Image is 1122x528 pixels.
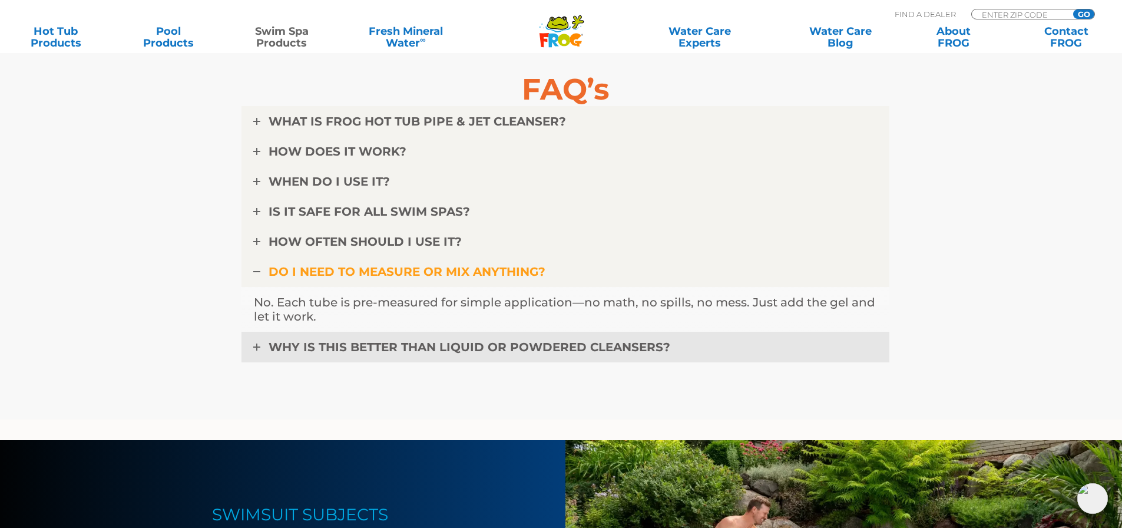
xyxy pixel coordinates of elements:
span: HOW OFTEN SHOULD I USE IT? [269,235,462,249]
p: Find A Dealer [895,9,956,19]
a: HOW OFTEN SHOULD I USE IT? [241,226,889,257]
a: Swim SpaProducts [238,25,326,49]
input: Zip Code Form [981,9,1060,19]
span: IS IT SAFE FOR ALL SWIM SPAS? [269,204,470,219]
a: Fresh MineralWater∞ [350,25,461,49]
a: Water CareBlog [796,25,884,49]
a: HOW DOES IT WORK? [241,136,889,167]
a: WHEN DO I USE IT? [241,166,889,197]
span: WHAT IS FROG HOT TUB PIPE & JET CLEANSER? [269,114,566,128]
span: DO I NEED TO MEASURE OR MIX ANYTHING? [269,265,545,279]
h5: FAQ’s [241,73,889,106]
a: DO I NEED TO MEASURE OR MIX ANYTHING? [241,256,889,287]
a: PoolProducts [125,25,213,49]
span: WHEN DO I USE IT? [269,174,390,189]
input: GO [1073,9,1094,19]
a: WHY IS THIS BETTER THAN LIQUID OR POWDERED CLEANSERS? [241,332,889,362]
a: IS IT SAFE FOR ALL SWIM SPAS? [241,196,889,227]
a: WHAT IS FROG HOT TUB PIPE & JET CLEANSER? [241,106,889,137]
span: HOW DOES IT WORK? [269,144,406,159]
h4: SWIMSUIT SUBJECTS [212,505,507,524]
a: ContactFROG [1022,25,1110,49]
a: Hot TubProducts [12,25,100,49]
span: WHY IS THIS BETTER THAN LIQUID OR POWDERED CLEANSERS? [269,340,670,354]
a: AboutFROG [909,25,997,49]
a: Water CareExperts [628,25,771,49]
sup: ∞ [420,35,426,44]
img: openIcon [1077,483,1108,514]
p: No. Each tube is pre-measured for simple application—no math, no spills, no mess. Just add the ge... [254,295,877,324]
